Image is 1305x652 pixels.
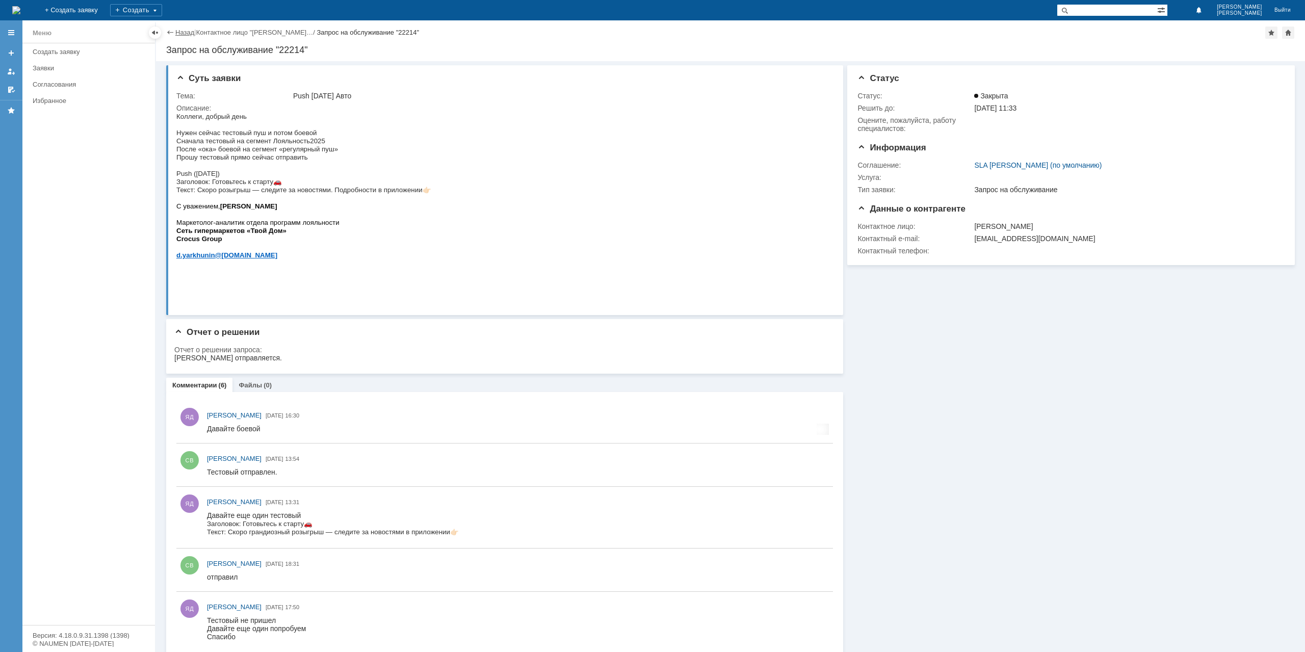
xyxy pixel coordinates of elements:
div: Заявки [33,64,149,72]
div: Запрос на обслуживание "22214" [166,45,1295,55]
a: Перейти на домашнюю страницу [12,6,20,14]
span: Статус [857,73,899,83]
a: Согласования [29,76,153,92]
a: Создать заявку [3,45,19,61]
a: Мои согласования [3,82,19,98]
span: [PERSON_NAME] [207,603,262,611]
div: Статус: [857,92,972,100]
div: Создать заявку [33,48,149,56]
div: Услуга: [857,173,972,181]
div: (0) [264,381,272,389]
div: Запрос на обслуживание [974,186,1278,194]
span: Group [25,123,46,131]
div: Добавить в избранное [1265,27,1277,39]
div: / [196,29,317,36]
span: Расширенный поиск [1157,5,1167,14]
div: [PERSON_NAME] [974,222,1278,230]
span: Отчет о решении [174,327,259,337]
span: [DATE] [266,499,283,505]
div: Oцените, пожалуйста, работу специалистов: [857,116,972,133]
img: logo [12,6,20,14]
span: @[DOMAIN_NAME] [39,139,101,147]
span: [DATE] [266,604,283,610]
span: [PERSON_NAME] [207,560,262,567]
span: [PERSON_NAME] [207,455,262,462]
span: Информация [857,143,926,152]
span: [PERSON_NAME] [1217,10,1262,16]
a: [PERSON_NAME] [207,602,262,612]
div: Избранное [33,97,138,105]
span: 🚗 [97,66,106,73]
div: Скрыть меню [149,27,161,39]
a: Заявки [29,60,153,76]
span: 🚗 [97,9,106,16]
span: 👉🏻 [246,74,255,82]
b: [PERSON_NAME] [44,90,101,98]
a: Файлы [239,381,262,389]
span: 👉🏻 [243,17,252,24]
div: © NAUMEN [DATE]-[DATE] [33,640,145,647]
a: [PERSON_NAME] [207,497,262,507]
div: Версия: 4.18.0.9.31.1398 (1398) [33,632,145,639]
span: 13:31 [285,499,300,505]
div: Меню [33,27,51,39]
div: Контактный телефон: [857,247,972,255]
a: Контактное лицо "[PERSON_NAME]… [196,29,314,36]
span: 16:30 [285,412,300,419]
div: Контактный e-mail: [857,234,972,243]
span: Закрыта [974,92,1008,100]
a: [PERSON_NAME] [207,454,262,464]
a: [PERSON_NAME] [207,410,262,421]
a: Создать заявку [29,44,153,60]
div: Отчет о решении запроса: [174,346,828,354]
div: Решить до: [857,104,972,112]
span: [PERSON_NAME] [207,498,262,506]
span: [PERSON_NAME] [207,411,262,419]
div: | [194,28,196,36]
div: Сделать домашней страницей [1282,27,1294,39]
div: Push [DATE] Авто [293,92,826,100]
span: [DATE] [266,412,283,419]
div: [EMAIL_ADDRESS][DOMAIN_NAME] [974,234,1278,243]
span: 18:31 [285,561,300,567]
span: [PERSON_NAME] [1217,4,1262,10]
div: (6) [219,381,227,389]
a: Комментарии [172,381,217,389]
a: SLA [PERSON_NAME] (по умолчанию) [974,161,1102,169]
div: Контактное лицо: [857,222,972,230]
div: Соглашение: [857,161,972,169]
span: [DATE] 11:33 [974,104,1016,112]
div: Тип заявки: [857,186,972,194]
div: Запрос на обслуживание "22214" [317,29,419,36]
span: 13:54 [285,456,300,462]
a: Мои заявки [3,63,19,80]
a: [PERSON_NAME] [207,559,262,569]
div: Описание: [176,104,828,112]
span: [DATE] [266,456,283,462]
div: Тема: [176,92,291,100]
a: Назад [175,29,194,36]
span: Данные о контрагенте [857,204,965,214]
span: [DATE] [266,561,283,567]
span: 17:50 [285,604,300,610]
div: Создать [110,4,162,16]
span: Суть заявки [176,73,241,83]
div: Согласования [33,81,149,88]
